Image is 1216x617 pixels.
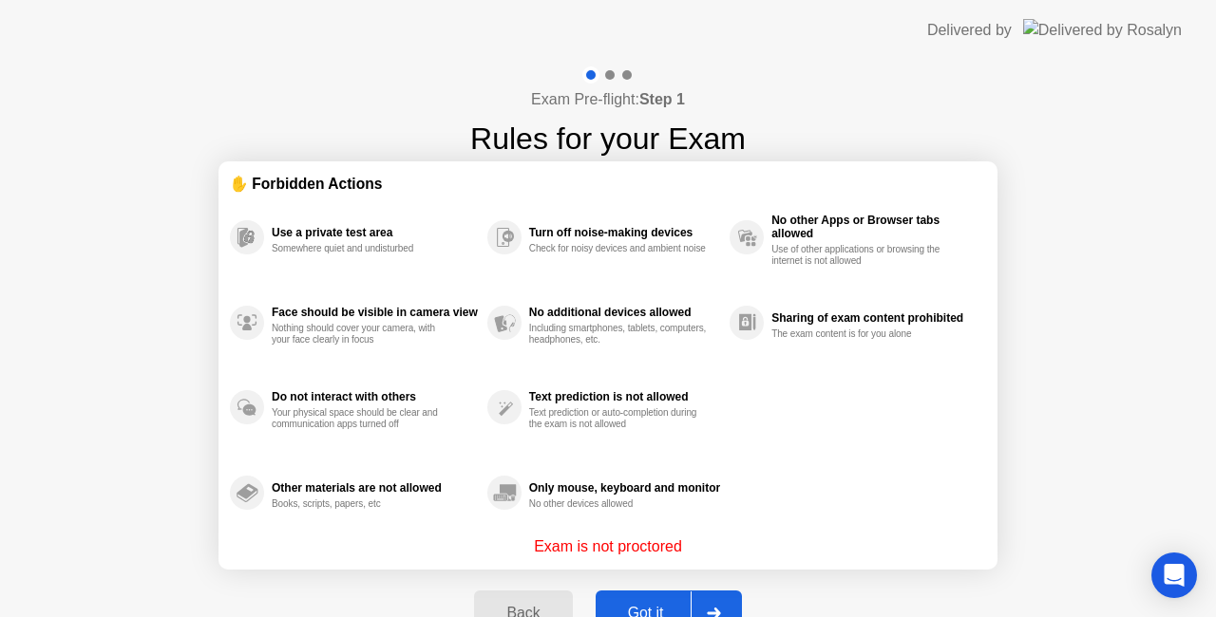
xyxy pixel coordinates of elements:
[272,306,478,319] div: Face should be visible in camera view
[272,407,451,430] div: Your physical space should be clear and communication apps turned off
[1151,552,1197,598] div: Open Intercom Messenger
[272,243,451,254] div: Somewhere quiet and undisturbed
[531,88,685,111] h4: Exam Pre-flight:
[771,328,951,340] div: The exam content is for you alone
[529,306,720,319] div: No additional devices allowed
[529,226,720,239] div: Turn off noise-making devices
[470,116,746,161] h1: Rules for your Exam
[529,481,720,495] div: Only mouse, keyboard and monitor
[272,390,478,403] div: Do not interact with others
[771,244,951,267] div: Use of other applications or browsing the internet is not allowed
[1023,19,1182,41] img: Delivered by Rosalyn
[272,498,451,510] div: Books, scripts, papers, etc
[529,243,709,254] div: Check for noisy devices and ambient noise
[534,535,682,558] p: Exam is not proctored
[272,226,478,239] div: Use a private test area
[771,214,977,240] div: No other Apps or Browser tabs allowed
[230,173,986,195] div: ✋ Forbidden Actions
[771,311,977,325] div: Sharing of exam content prohibited
[272,323,451,346] div: Nothing should cover your camera, with your face clearly in focus
[529,407,709,430] div: Text prediction or auto-completion during the exam is not allowed
[639,91,685,107] b: Step 1
[529,323,709,346] div: Including smartphones, tablets, computers, headphones, etc.
[272,481,478,495] div: Other materials are not allowed
[529,498,709,510] div: No other devices allowed
[529,390,720,403] div: Text prediction is not allowed
[927,19,1012,42] div: Delivered by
